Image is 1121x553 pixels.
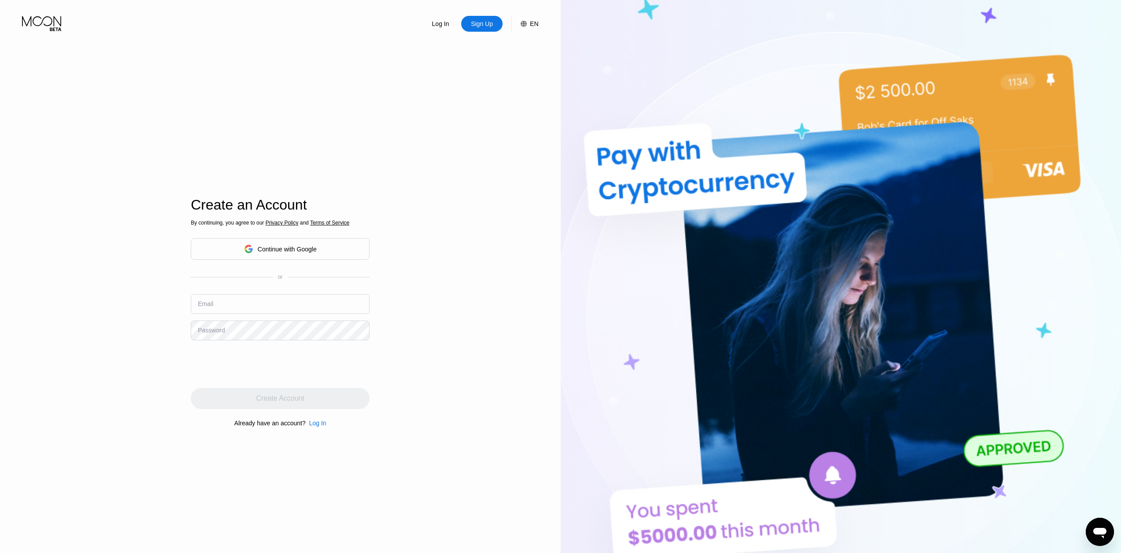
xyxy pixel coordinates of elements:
div: or [278,274,283,280]
div: By continuing, you agree to our [191,220,370,226]
iframe: 启动消息传送窗口的按钮 [1086,518,1114,546]
div: EN [530,20,538,27]
div: Continue with Google [258,246,317,253]
div: Log In [431,19,450,28]
span: Terms of Service [310,220,349,226]
div: Create an Account [191,197,370,213]
div: Already have an account? [234,420,306,427]
div: Password [198,327,225,334]
div: Email [198,300,213,307]
span: and [298,220,310,226]
div: Sign Up [470,19,494,28]
div: Continue with Google [191,238,370,260]
iframe: reCAPTCHA [191,347,325,381]
div: Log In [306,420,326,427]
span: Privacy Policy [266,220,299,226]
div: Log In [420,16,461,32]
div: EN [511,16,538,32]
div: Log In [309,420,326,427]
div: Sign Up [461,16,503,32]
